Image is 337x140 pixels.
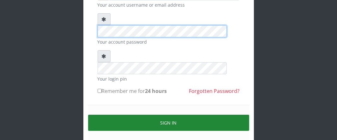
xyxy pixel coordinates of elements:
small: Your account password [98,39,240,45]
a: Forgotten Password? [189,88,240,94]
small: Your login pin [98,76,240,82]
button: Sign in [88,115,249,131]
label: Remember me for [98,87,167,95]
small: Your account username or email address [98,2,240,8]
input: Remember me for24 hours [98,89,102,93]
b: 24 hours [145,88,167,94]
